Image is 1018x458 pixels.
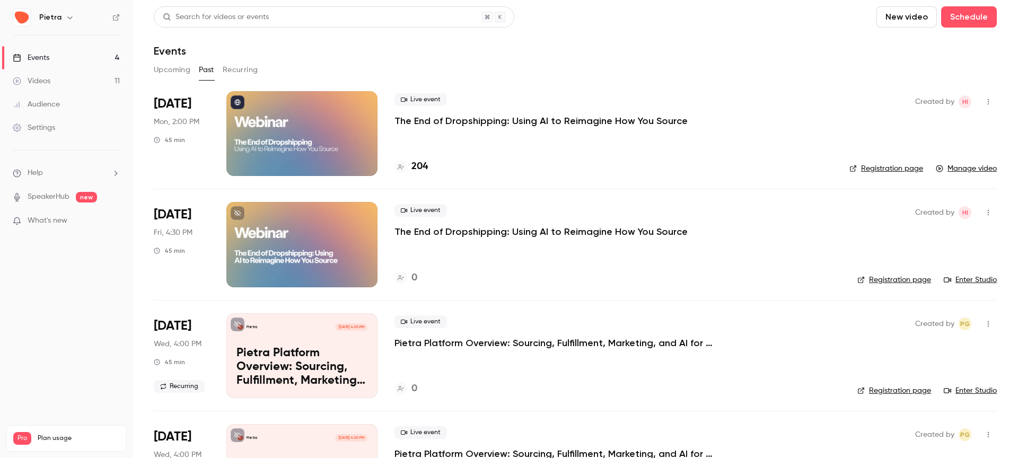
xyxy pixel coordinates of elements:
a: Pietra Platform Overview: Sourcing, Fulfillment, Marketing, and AI for Modern Brands [394,337,713,349]
span: new [76,192,97,202]
a: Pietra Platform Overview: Sourcing, Fulfillment, Marketing, and AI for Modern BrandsPietra[DATE] ... [226,313,378,398]
a: 0 [394,382,417,396]
div: Aug 8 Fri, 1:30 PM (America/Los Angeles) [154,202,209,287]
h4: 204 [411,160,428,174]
div: Audience [13,99,60,110]
p: Pietra Platform Overview: Sourcing, Fulfillment, Marketing, and AI for Modern Brands [236,347,367,387]
iframe: Noticeable Trigger [107,216,120,226]
a: The End of Dropshipping: Using AI to Reimagine How You Source [394,225,688,238]
div: 45 min [154,136,185,144]
span: [DATE] [154,428,191,445]
span: Created by [915,95,954,108]
a: 0 [394,271,417,285]
span: Live event [394,426,447,439]
a: Registration page [849,163,923,174]
button: Schedule [941,6,997,28]
span: Created by [915,206,954,219]
p: Pietra [247,324,257,330]
img: Pietra [13,9,30,26]
a: SpeakerHub [28,191,69,202]
span: Plan usage [38,434,119,443]
div: Search for videos or events [163,12,269,23]
span: Live event [394,204,447,217]
span: Created by [915,428,954,441]
span: Mon, 2:00 PM [154,117,199,127]
a: 204 [394,160,428,174]
h6: Pietra [39,12,62,23]
a: Enter Studio [944,385,997,396]
h1: Events [154,45,186,57]
button: Upcoming [154,61,190,78]
a: Registration page [857,385,931,396]
span: Pro [13,432,31,445]
span: HI [962,206,968,219]
div: Events [13,52,49,63]
div: Aug 6 Wed, 4:00 PM (America/New York) [154,313,209,398]
span: Help [28,168,43,179]
span: Hasan Iqbal [959,206,971,219]
div: 45 min [154,358,185,366]
span: PG [960,428,970,441]
span: PG [960,318,970,330]
button: New video [876,6,937,28]
span: Pete Gilligan [959,428,971,441]
span: Created by [915,318,954,330]
button: Recurring [223,61,258,78]
h4: 0 [411,271,417,285]
span: [DATE] [154,95,191,112]
p: Pietra [247,435,257,441]
span: Fri, 4:30 PM [154,227,192,238]
a: The End of Dropshipping: Using AI to Reimagine How You Source [394,114,688,127]
span: Recurring [154,380,205,393]
div: 45 min [154,246,185,255]
span: [DATE] 4:00 PM [335,434,367,442]
span: Wed, 4:00 PM [154,339,201,349]
div: Videos [13,76,50,86]
a: Registration page [857,275,931,285]
a: Enter Studio [944,275,997,285]
span: Pete Gilligan [959,318,971,330]
li: help-dropdown-opener [13,168,120,179]
span: Live event [394,315,447,328]
span: Hasan Iqbal [959,95,971,108]
button: Past [199,61,214,78]
h4: 0 [411,382,417,396]
span: What's new [28,215,67,226]
span: [DATE] [154,206,191,223]
span: Live event [394,93,447,106]
div: Settings [13,122,55,133]
span: [DATE] 4:00 PM [335,323,367,331]
span: HI [962,95,968,108]
div: Aug 11 Mon, 2:00 PM (America/New York) [154,91,209,176]
a: Manage video [936,163,997,174]
span: [DATE] [154,318,191,334]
